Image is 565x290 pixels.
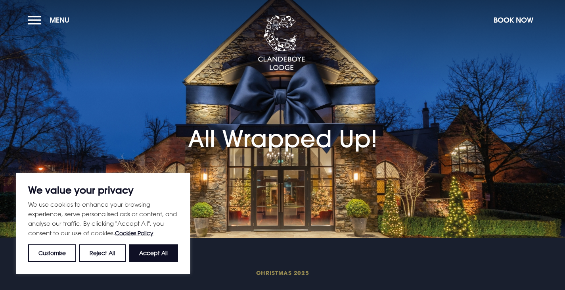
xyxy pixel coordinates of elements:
[50,15,69,25] span: Menu
[28,244,76,262] button: Customise
[79,244,125,262] button: Reject All
[258,15,305,71] img: Clandeboye Lodge
[94,269,471,277] span: Christmas 2025
[28,12,73,29] button: Menu
[16,173,190,274] div: We value your privacy
[188,89,377,153] h1: All Wrapped Up!
[28,200,178,238] p: We use cookies to enhance your browsing experience, serve personalised ads or content, and analys...
[28,185,178,195] p: We value your privacy
[129,244,178,262] button: Accept All
[115,230,153,236] a: Cookies Policy
[490,12,537,29] button: Book Now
